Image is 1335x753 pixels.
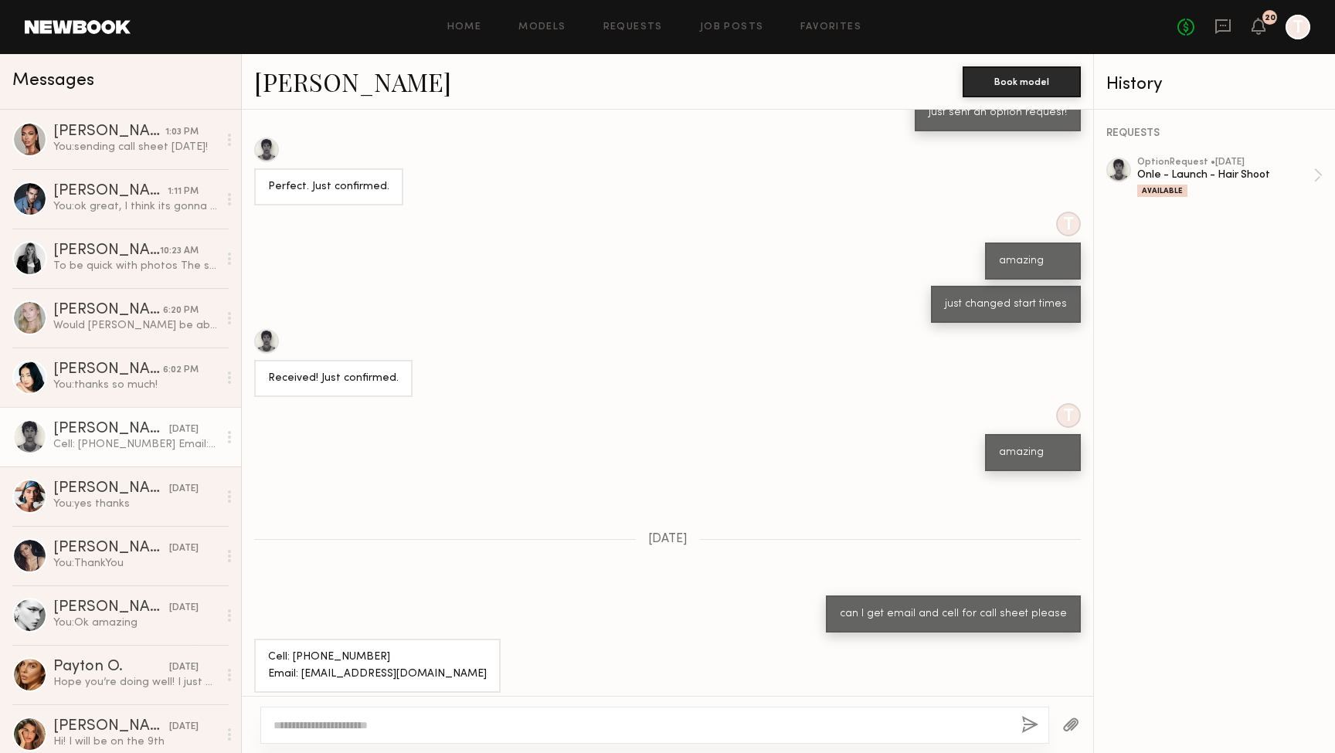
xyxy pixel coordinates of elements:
div: You: ThankYou [53,556,218,571]
a: T [1286,15,1310,39]
div: Hi! I will be on the 9th [53,734,218,749]
div: You: Ok amazing [53,616,218,630]
a: Home [447,22,482,32]
div: just sent an option request! [929,104,1067,122]
div: You: sending call sheet [DATE]! [53,140,218,154]
div: You: thanks so much! [53,378,218,392]
a: [PERSON_NAME] [254,65,451,98]
div: 6:02 PM [163,363,199,378]
div: Available [1137,185,1187,197]
span: Messages [12,72,94,90]
div: REQUESTS [1106,128,1323,139]
div: 20 [1265,14,1276,22]
div: [PERSON_NAME] [53,243,160,259]
div: amazing [999,253,1067,270]
div: 1:03 PM [165,125,199,140]
div: [DATE] [169,601,199,616]
div: option Request • [DATE] [1137,158,1313,168]
div: Perfect. Just confirmed. [268,178,389,196]
a: Book model [963,74,1081,87]
div: [DATE] [169,482,199,497]
div: Received! Just confirmed. [268,370,399,388]
div: [DATE] [169,541,199,556]
div: [DATE] [169,660,199,675]
div: Hope you’re doing well! I just wanted to check in to see if you have an idea of when confirmation... [53,675,218,690]
div: 1:11 PM [168,185,199,199]
div: Cell: [PHONE_NUMBER] Email: [EMAIL_ADDRESS][DOMAIN_NAME] [268,649,487,684]
div: [PERSON_NAME] [53,184,168,199]
div: [PERSON_NAME] [53,719,169,734]
div: Payton O. [53,660,169,675]
div: History [1106,76,1323,93]
div: [PERSON_NAME] [53,124,165,140]
div: [PERSON_NAME] [53,303,163,318]
a: Job Posts [700,22,764,32]
div: [PERSON_NAME] [53,541,169,556]
div: [DATE] [169,422,199,437]
a: optionRequest •[DATE]Onle - Launch - Hair ShootAvailable [1137,158,1323,197]
div: just changed start times [945,296,1067,314]
div: 6:20 PM [163,304,199,318]
div: [DATE] [169,720,199,734]
div: [PERSON_NAME] [53,600,169,616]
div: You: ok great, I think its gonna be the 23rd....... [53,199,218,214]
div: Would [PERSON_NAME] be able to color correct me as the reference picture I send you? I am willing... [53,318,218,333]
div: You: yes thanks [53,497,218,511]
a: Favorites [800,22,861,32]
div: Onle - Launch - Hair Shoot [1137,168,1313,182]
div: To be quick with photos The selfie was made [DATE] and others a week ago [53,259,218,273]
div: amazing [999,444,1067,462]
div: can I get email and cell for call sheet please [840,605,1067,623]
div: Cell: [PHONE_NUMBER] Email: [EMAIL_ADDRESS][DOMAIN_NAME] [53,437,218,452]
div: [PERSON_NAME] [53,481,169,497]
div: [PERSON_NAME] [53,422,169,437]
div: 10:23 AM [160,244,199,259]
div: [PERSON_NAME] [53,362,163,378]
span: [DATE] [648,533,688,546]
button: Book model [963,66,1081,97]
a: Models [518,22,566,32]
a: Requests [603,22,663,32]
